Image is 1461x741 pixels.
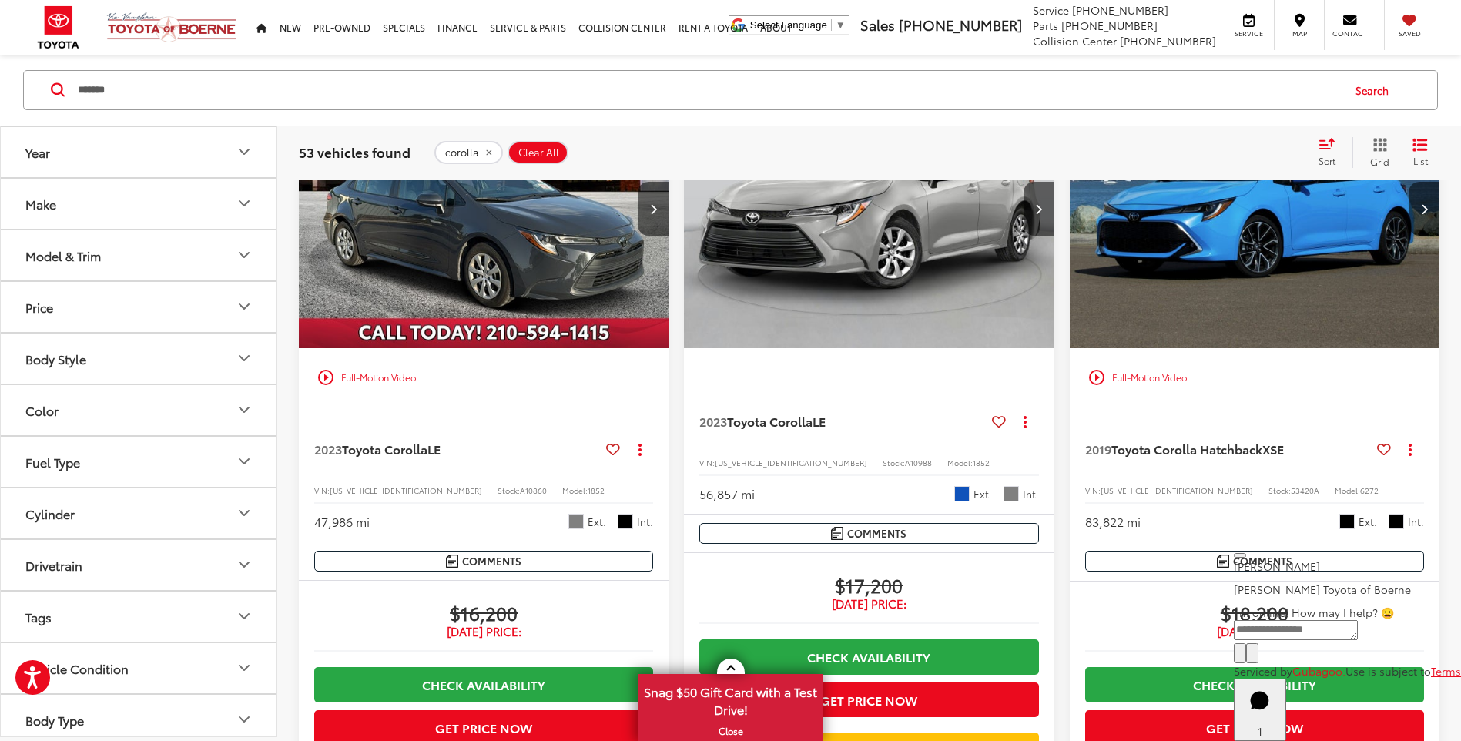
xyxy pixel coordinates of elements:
[235,246,253,265] div: Model & Trim
[973,487,992,501] span: Ext.
[638,182,669,236] button: Next image
[1023,487,1039,501] span: Int.
[1319,154,1335,167] span: Sort
[518,146,559,159] span: Clear All
[1345,663,1431,679] span: Use is subject to
[314,551,653,572] button: Comments
[699,573,1038,596] span: $17,200
[1,179,278,229] button: MakeMake
[1234,643,1246,663] button: Chat with SMS
[1069,70,1441,348] div: 2019 Toyota Corolla Hatchback XSE 0
[1246,643,1258,663] button: Send Message
[1085,513,1141,531] div: 83,822 mi
[498,484,520,496] span: Stock:
[831,527,843,540] img: Comments
[1085,667,1424,702] a: Check Availability
[314,624,653,639] span: [DATE] Price:
[1101,484,1253,496] span: [US_VEHICLE_IDENTIFICATION_NUMBER]
[637,515,653,529] span: Int.
[618,514,633,529] span: Black
[25,558,82,572] div: Drivetrain
[1,437,278,487] button: Fuel TypeFuel Type
[562,484,588,496] span: Model:
[235,143,253,162] div: Year
[1268,484,1291,496] span: Stock:
[1072,2,1168,18] span: [PHONE_NUMBER]
[750,19,827,31] span: Select Language
[462,554,521,568] span: Comments
[899,15,1022,35] span: [PHONE_NUMBER]
[1085,551,1424,572] button: Comments
[1311,137,1352,168] button: Select sort value
[1234,620,1358,640] textarea: Type your message
[1401,137,1439,168] button: List View
[727,412,813,430] span: Toyota Corolla
[588,484,605,496] span: 1852
[1234,582,1461,597] p: [PERSON_NAME] Toyota of Boerne
[883,457,905,468] span: Stock:
[640,676,822,723] span: Snag $50 Gift Card with a Test Drive!
[973,457,990,468] span: 1852
[1085,484,1101,496] span: VIN:
[445,146,479,159] span: corolla
[568,514,584,529] span: Gray
[1282,28,1316,39] span: Map
[1234,543,1461,679] div: Close[PERSON_NAME][PERSON_NAME] Toyota of BoerneI'm online! How may I help? 😀Type your messageCha...
[330,484,482,496] span: [US_VEHICLE_IDENTIFICATION_NUMBER]
[1359,515,1377,529] span: Ext.
[699,412,727,430] span: 2023
[1335,484,1360,496] span: Model:
[1033,18,1058,33] span: Parts
[847,526,906,541] span: Comments
[1033,33,1117,49] span: Collision Center
[235,556,253,575] div: Drivetrain
[1,334,278,384] button: Body StyleBody Style
[1231,28,1266,39] span: Service
[25,609,52,624] div: Tags
[1012,407,1039,434] button: Actions
[520,484,547,496] span: A10860
[235,608,253,626] div: Tags
[1431,663,1461,679] a: Terms
[25,506,75,521] div: Cylinder
[683,70,1055,349] img: 2023 Toyota Corolla LE
[235,195,253,213] div: Make
[1352,137,1401,168] button: Grid View
[683,70,1055,348] a: 2023 Toyota Corolla LE2023 Toyota Corolla LE2023 Toyota Corolla LE2023 Toyota Corolla LE
[905,457,932,468] span: A10988
[588,515,606,529] span: Ext.
[25,248,101,263] div: Model & Trim
[427,440,441,458] span: LE
[1339,514,1355,529] span: Midnight Black
[25,300,53,314] div: Price
[699,485,755,503] div: 56,857 mi
[1332,28,1367,39] span: Contact
[1262,440,1284,458] span: XSE
[1291,484,1319,496] span: 53420A
[699,682,1038,717] button: Get Price Now
[947,457,973,468] span: Model:
[298,70,670,348] a: 2023 Toyota Corolla LE2023 Toyota Corolla LE2023 Toyota Corolla LE2023 Toyota Corolla LE
[1120,33,1216,49] span: [PHONE_NUMBER]
[314,667,653,702] a: Check Availability
[1392,28,1426,39] span: Saved
[235,298,253,317] div: Price
[699,596,1038,612] span: [DATE] Price:
[1,488,278,538] button: CylinderCylinder
[508,141,568,164] button: Clear All
[76,72,1341,109] input: Search by Make, Model, or Keyword
[446,555,458,568] img: Comments
[342,440,427,458] span: Toyota Corolla
[683,70,1055,348] div: 2023 Toyota Corolla LE 0
[25,403,59,417] div: Color
[1234,605,1394,620] span: I'm online! How may I help? 😀
[715,457,867,468] span: [US_VEHICLE_IDENTIFICATION_NUMBER]
[1233,554,1292,568] span: Comments
[1,127,278,177] button: YearYear
[434,141,503,164] button: remove corolla
[1033,2,1069,18] span: Service
[106,12,237,43] img: Vic Vaughan Toyota of Boerne
[235,453,253,471] div: Fuel Type
[1341,71,1411,109] button: Search
[1234,558,1461,574] p: [PERSON_NAME]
